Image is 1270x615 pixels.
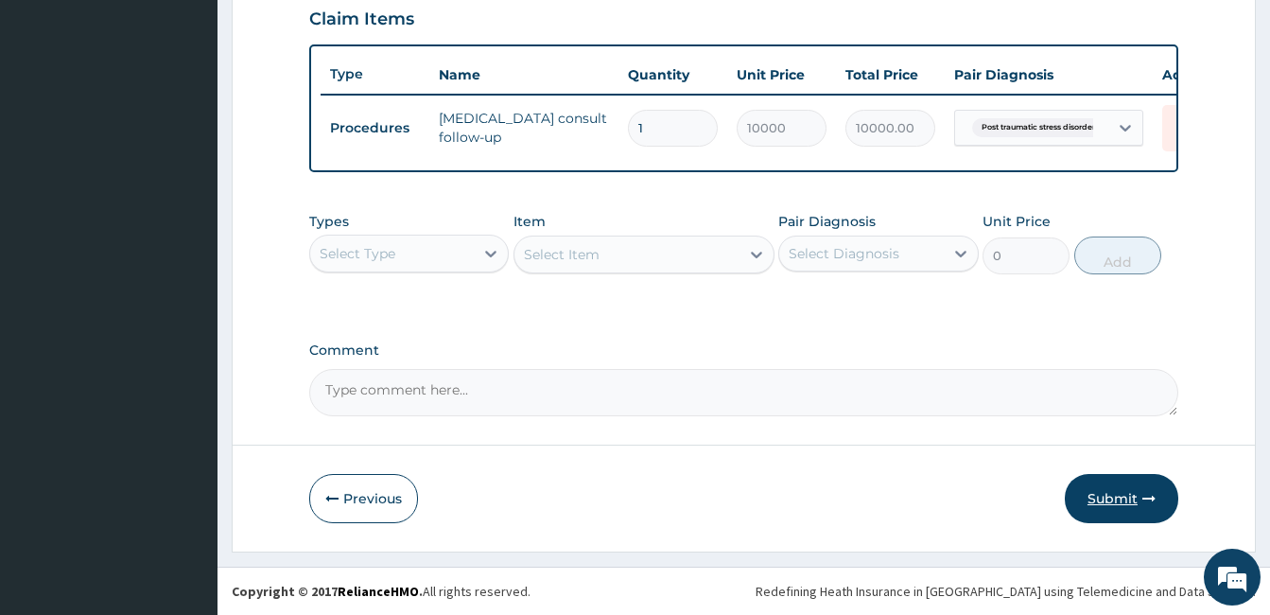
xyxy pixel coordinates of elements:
textarea: Type your message and hit 'Enter' [9,413,360,479]
button: Add [1074,237,1161,274]
h3: Claim Items [309,9,414,30]
img: d_794563401_company_1708531726252_794563401 [35,95,77,142]
label: Unit Price [983,212,1051,231]
strong: Copyright © 2017 . [232,583,423,600]
label: Types [309,214,349,230]
td: Procedures [321,111,429,146]
th: Total Price [836,56,945,94]
th: Type [321,57,429,92]
button: Previous [309,474,418,523]
label: Pair Diagnosis [778,212,876,231]
th: Pair Diagnosis [945,56,1153,94]
a: RelianceHMO [338,583,419,600]
th: Actions [1153,56,1247,94]
td: [MEDICAL_DATA] consult follow-up [429,99,618,156]
div: Chat with us now [98,106,318,131]
label: Comment [309,343,1178,359]
span: We're online! [110,186,261,378]
th: Quantity [618,56,727,94]
th: Name [429,56,618,94]
button: Submit [1065,474,1178,523]
footer: All rights reserved. [217,567,1270,615]
div: Select Diagnosis [789,244,899,263]
div: Select Type [320,244,395,263]
div: Minimize live chat window [310,9,356,55]
span: Post traumatic stress disorder [972,118,1105,137]
label: Item [513,212,546,231]
div: Redefining Heath Insurance in [GEOGRAPHIC_DATA] using Telemedicine and Data Science! [756,582,1256,601]
th: Unit Price [727,56,836,94]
